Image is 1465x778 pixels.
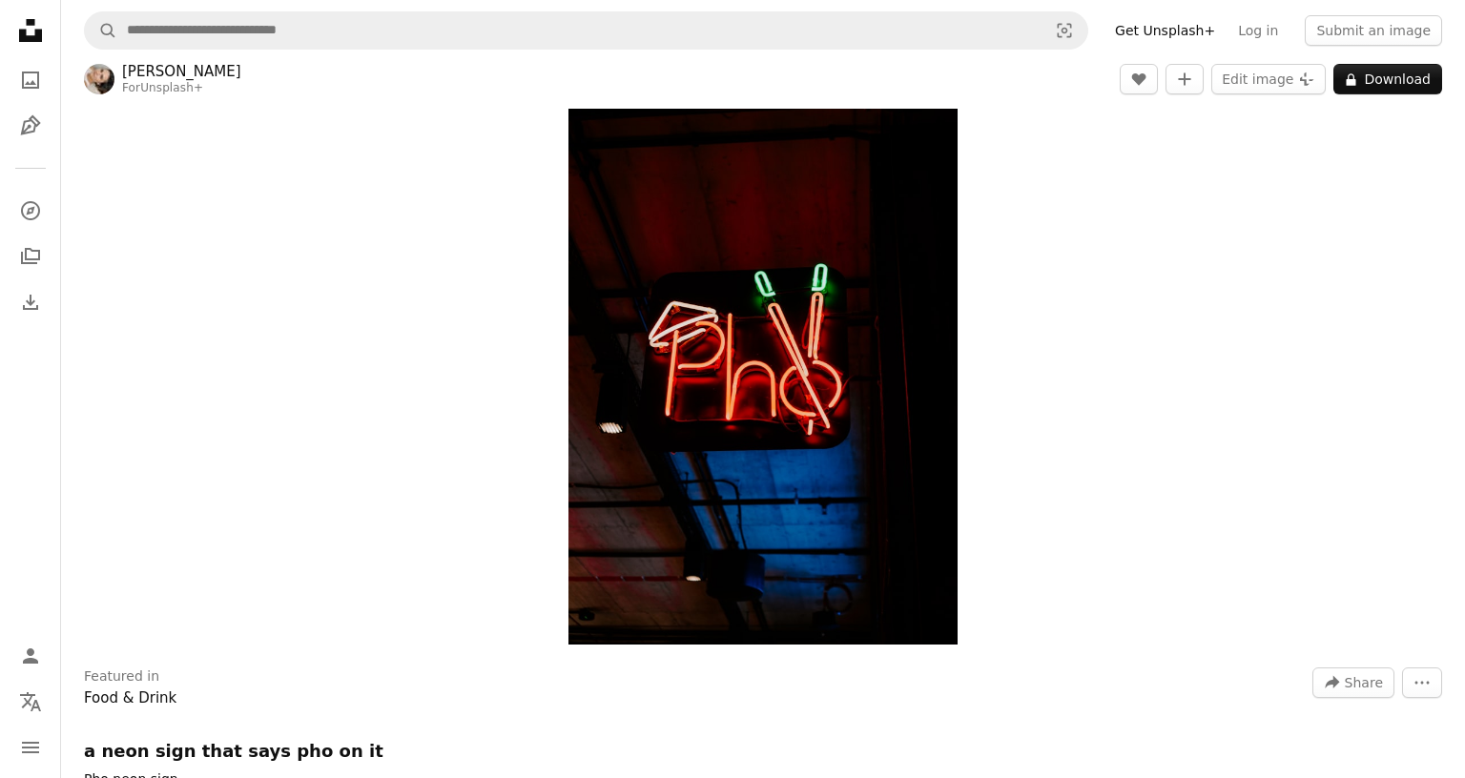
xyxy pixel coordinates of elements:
a: Explore [11,192,50,230]
button: Zoom in on this image [568,62,957,645]
button: Submit an image [1305,15,1442,46]
span: Share [1345,668,1383,697]
button: Search Unsplash [85,12,117,49]
a: Photos [11,61,50,99]
button: Edit image [1211,64,1326,94]
a: Log in / Sign up [11,637,50,675]
img: Go to Polina Kuzovkova's profile [84,64,114,94]
button: Download [1333,64,1442,94]
a: Get Unsplash+ [1104,15,1227,46]
button: Share this image [1312,667,1394,698]
button: Add to Collection [1166,64,1204,94]
button: Menu [11,728,50,767]
a: Illustrations [11,107,50,145]
a: Home — Unsplash [11,11,50,53]
img: a neon sign that says pho on it [568,62,957,645]
div: For [122,81,241,96]
button: Language [11,683,50,721]
a: Food & Drink [84,689,176,706]
form: Find visuals sitewide [84,11,1088,50]
a: Collections [11,237,50,276]
h1: a neon sign that says pho on it [84,740,656,763]
button: More Actions [1402,667,1442,698]
a: Download History [11,283,50,321]
button: Like [1120,64,1158,94]
h3: Featured in [84,667,159,686]
a: Log in [1227,15,1290,46]
a: Unsplash+ [140,81,203,94]
button: Visual search [1042,12,1087,49]
a: [PERSON_NAME] [122,62,241,81]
